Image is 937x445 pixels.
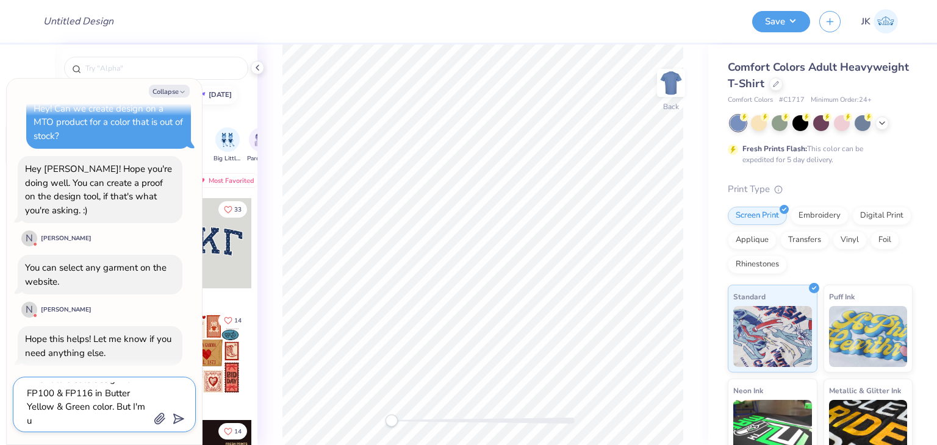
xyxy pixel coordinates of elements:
[214,127,242,163] div: filter for Big Little Reveal
[218,201,247,218] button: Like
[829,306,908,367] img: Puff Ink
[209,91,232,98] div: halloween
[871,231,899,249] div: Foil
[214,154,242,163] span: Big Little Reveal
[25,262,167,288] div: You can select any garment on the website.
[728,255,787,274] div: Rhinestones
[728,60,909,91] span: Comfort Colors Adult Heavyweight T-Shirt
[752,11,810,32] button: Save
[25,163,172,216] div: Hey [PERSON_NAME]! Hope you're doing well. You can create a proof on the design tool, if that's w...
[41,305,92,315] div: [PERSON_NAME]
[728,231,777,249] div: Applique
[861,15,871,29] span: JK
[218,312,247,329] button: Like
[84,62,240,74] input: Try "Alpha"
[728,95,773,105] span: Comfort Colors
[829,384,901,397] span: Metallic & Glitter Ink
[728,207,787,225] div: Screen Print
[733,384,763,397] span: Neon Ink
[780,231,829,249] div: Transfers
[41,234,92,243] div: [PERSON_NAME]
[34,102,183,142] div: Hey! Can we create design on a MTO product for a color that is out of stock?
[742,144,807,154] strong: Fresh Prints Flash:
[742,143,892,165] div: This color can be expedited for 5 day delivery.
[791,207,849,225] div: Embroidery
[779,95,805,105] span: # C1717
[25,333,171,359] div: Hope this helps! Let me know if you need anything else.
[21,302,37,318] div: N
[659,71,683,95] img: Back
[856,9,903,34] a: JK
[247,127,275,163] div: filter for Parent's Weekend
[254,133,268,147] img: Parent's Weekend Image
[833,231,867,249] div: Vinyl
[234,318,242,324] span: 14
[386,415,398,427] div: Accessibility label
[234,429,242,435] span: 14
[26,382,149,427] textarea: I want to create design for FP100 & FP116 in Butter Yellow & Green color. But I'm u
[234,207,242,213] span: 33
[149,85,190,98] button: Collapse
[829,290,855,303] span: Puff Ink
[190,86,237,104] button: [DATE]
[221,133,234,147] img: Big Little Reveal Image
[247,154,275,163] span: Parent's Weekend
[191,173,260,188] div: Most Favorited
[874,9,898,34] img: Jahanavi Karoria
[663,101,679,112] div: Back
[218,423,247,440] button: Like
[214,127,242,163] button: filter button
[852,207,911,225] div: Digital Print
[247,127,275,163] button: filter button
[733,290,766,303] span: Standard
[728,182,913,196] div: Print Type
[34,9,123,34] input: Untitled Design
[21,230,37,246] div: N
[811,95,872,105] span: Minimum Order: 24 +
[733,306,812,367] img: Standard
